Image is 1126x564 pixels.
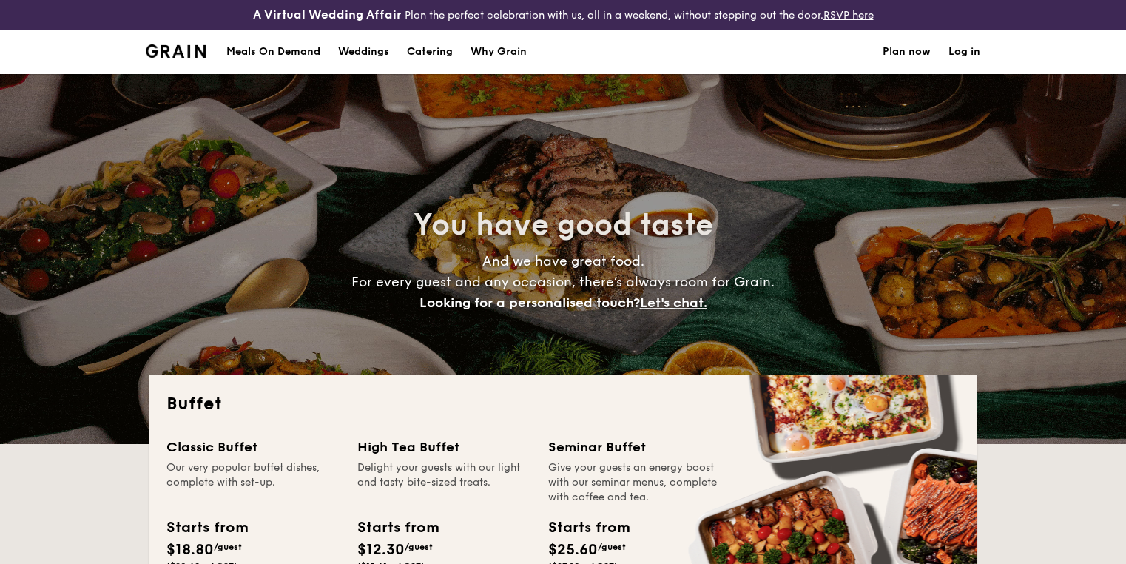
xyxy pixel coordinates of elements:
div: Starts from [548,517,629,539]
a: Why Grain [462,30,536,74]
a: Logotype [146,44,206,58]
span: $18.80 [166,541,214,559]
div: Seminar Buffet [548,437,721,457]
span: $12.30 [357,541,405,559]
span: /guest [598,542,626,552]
a: RSVP here [823,9,874,21]
span: /guest [405,542,433,552]
div: Give your guests an energy boost with our seminar menus, complete with coffee and tea. [548,460,721,505]
div: Starts from [166,517,247,539]
div: Starts from [357,517,438,539]
h2: Buffet [166,392,960,416]
div: Plan the perfect celebration with us, all in a weekend, without stepping out the door. [188,6,939,24]
span: Looking for a personalised touch? [419,295,640,311]
img: Grain [146,44,206,58]
a: Log in [948,30,980,74]
span: $25.60 [548,541,598,559]
span: You have good taste [414,207,713,243]
div: Why Grain [471,30,527,74]
a: Meals On Demand [218,30,329,74]
a: Catering [398,30,462,74]
div: Our very popular buffet dishes, complete with set-up. [166,460,340,505]
div: High Tea Buffet [357,437,530,457]
a: Plan now [883,30,931,74]
div: Weddings [338,30,389,74]
div: Meals On Demand [226,30,320,74]
span: /guest [214,542,242,552]
div: Classic Buffet [166,437,340,457]
h1: Catering [407,30,453,74]
div: Delight your guests with our light and tasty bite-sized treats. [357,460,530,505]
span: And we have great food. For every guest and any occasion, there’s always room for Grain. [351,253,775,311]
h4: A Virtual Wedding Affair [253,6,402,24]
a: Weddings [329,30,398,74]
span: Let's chat. [640,295,707,311]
